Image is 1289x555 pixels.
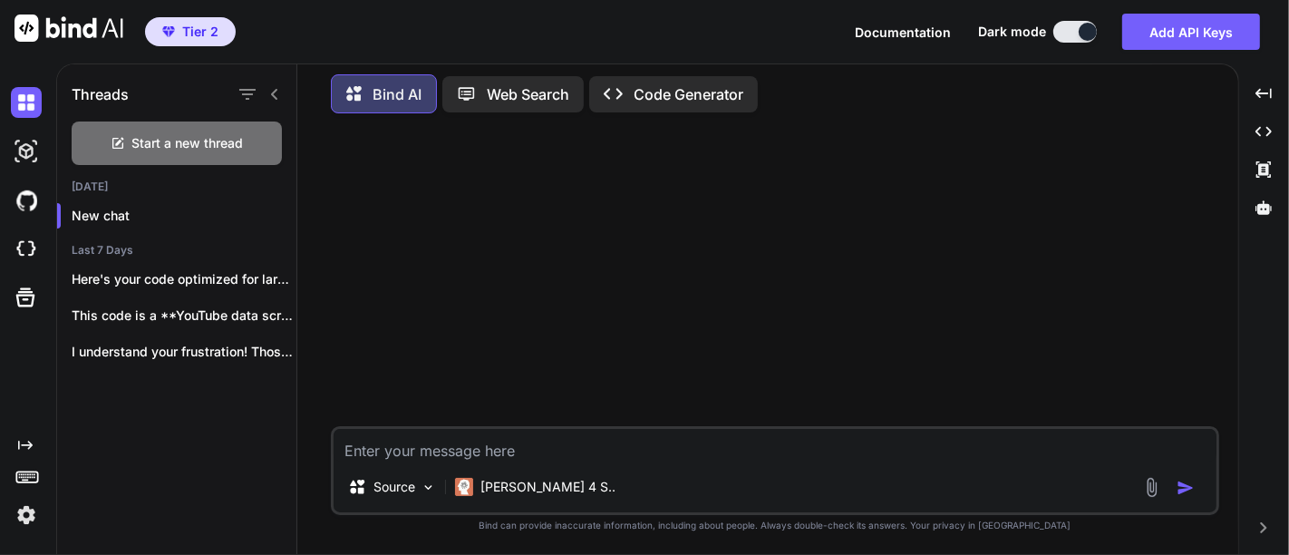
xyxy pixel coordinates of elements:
h2: Last 7 Days [57,243,296,258]
p: Bind AI [373,83,422,105]
p: Code Generator [634,83,743,105]
h1: Threads [72,83,129,105]
p: I understand your frustration! Those timeout warnings... [72,343,296,361]
img: attachment [1141,477,1162,498]
h2: [DATE] [57,180,296,194]
img: icon [1177,479,1195,497]
img: Bind AI [15,15,123,42]
p: This code is a **YouTube data scraper**... [72,307,296,325]
span: Tier 2 [182,23,218,41]
img: Claude 4 Sonnet [455,478,473,496]
span: Documentation [855,24,951,40]
p: Here's your code optimized for large datasets... [72,270,296,288]
span: Start a new thread [132,134,244,152]
img: darkAi-studio [11,136,42,167]
img: darkChat [11,87,42,118]
p: [PERSON_NAME] 4 S.. [480,478,615,496]
span: Dark mode [978,23,1046,41]
p: Web Search [487,83,569,105]
button: Add API Keys [1122,14,1260,50]
img: cloudideIcon [11,234,42,265]
button: Documentation [855,23,951,42]
p: Source [373,478,415,496]
p: Bind can provide inaccurate information, including about people. Always double-check its answers.... [331,519,1219,532]
button: premiumTier 2 [145,17,236,46]
img: githubDark [11,185,42,216]
img: settings [11,500,42,531]
img: premium [162,26,175,37]
p: New chat [72,207,296,225]
img: Pick Models [421,480,436,495]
